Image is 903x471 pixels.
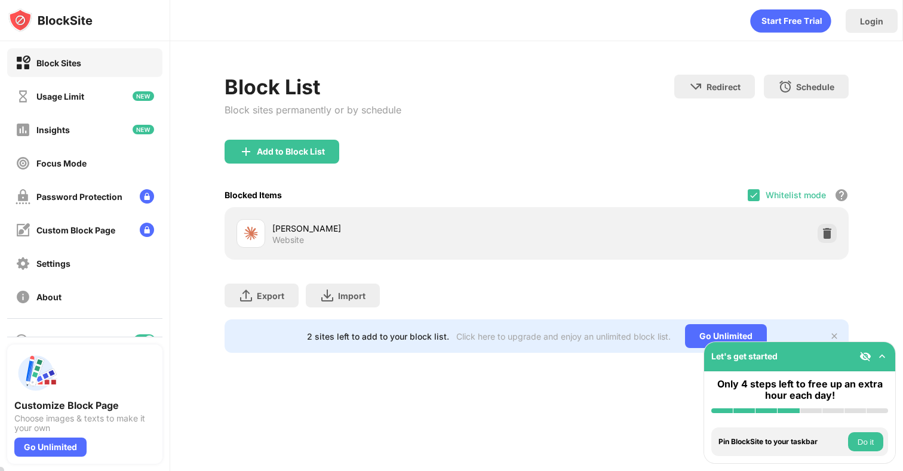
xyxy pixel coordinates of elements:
div: About [36,292,62,302]
div: Blocking [36,335,69,346]
div: Block Sites [36,58,81,68]
div: Whitelist mode [766,190,826,200]
div: Export [257,291,284,301]
img: lock-menu.svg [140,189,154,204]
img: push-custom-page.svg [14,352,57,395]
img: eye-not-visible.svg [859,350,871,362]
div: Custom Block Page [36,225,115,235]
img: insights-off.svg [16,122,30,137]
div: Customize Block Page [14,399,155,411]
div: Insights [36,125,70,135]
div: Let's get started [711,351,778,361]
img: omni-setup-toggle.svg [876,350,888,362]
div: Focus Mode [36,158,87,168]
div: Add to Block List [257,147,325,156]
div: Pin BlockSite to your taskbar [718,438,845,446]
img: password-protection-off.svg [16,189,30,204]
div: Website [272,235,304,245]
img: focus-off.svg [16,156,30,171]
div: Schedule [796,82,834,92]
div: Click here to upgrade and enjoy an unlimited block list. [456,331,671,341]
div: Password Protection [36,192,122,202]
img: logo-blocksite.svg [8,8,93,32]
div: Settings [36,258,70,269]
img: lock-menu.svg [140,223,154,237]
div: Import [338,291,365,301]
div: Blocked Items [225,190,282,200]
div: Block sites permanently or by schedule [225,104,401,116]
div: Usage Limit [36,91,84,101]
img: check.svg [749,190,758,200]
div: Redirect [707,82,741,92]
img: time-usage-off.svg [16,89,30,104]
div: Only 4 steps left to free up an extra hour each day! [711,378,888,401]
img: blocking-icon.svg [14,333,29,347]
div: animation [750,9,831,33]
div: Choose images & texts to make it your own [14,414,155,433]
img: block-on.svg [16,56,30,70]
div: 2 sites left to add to your block list. [307,331,449,341]
div: Block List [225,75,401,99]
div: Go Unlimited [14,438,87,457]
div: Login [860,16,883,26]
img: favicons [244,226,258,241]
div: [PERSON_NAME] [272,222,537,235]
img: new-icon.svg [133,125,154,134]
div: Go Unlimited [685,324,767,348]
img: settings-off.svg [16,256,30,271]
button: Do it [848,432,883,451]
img: x-button.svg [830,331,839,341]
img: new-icon.svg [133,91,154,101]
img: customize-block-page-off.svg [16,223,30,238]
img: about-off.svg [16,290,30,304]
